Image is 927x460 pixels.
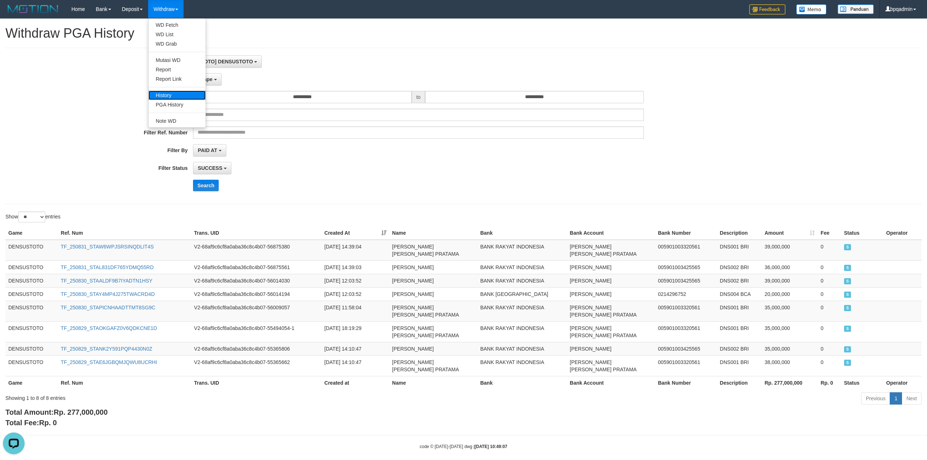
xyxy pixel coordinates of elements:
td: DNS004 BCA [717,287,762,301]
a: WD Fetch [148,20,206,30]
td: 005901003320561 [655,301,717,321]
button: SUCCESS [193,162,231,174]
td: DNS002 BRI [717,342,762,355]
td: [PERSON_NAME] [PERSON_NAME] PRATAMA [389,301,477,321]
img: Feedback.jpg [749,4,785,14]
td: [PERSON_NAME] [PERSON_NAME] PRATAMA [389,355,477,376]
td: 0 [818,342,841,355]
td: V2-68af9c6cf8a0aba36c8c4b07-56014030 [191,274,322,287]
td: V2-68af9c6cf8a0aba36c8c4b07-56009057 [191,301,322,321]
td: 0 [818,240,841,261]
td: BANK RAKYAT INDONESIA [477,342,567,355]
td: [DATE] 14:10:47 [322,342,389,355]
td: DNS002 BRI [717,274,762,287]
label: Show entries [5,212,60,222]
img: Button%20Memo.svg [796,4,827,14]
td: DNS002 BRI [717,260,762,274]
a: Previous [861,392,890,405]
td: 005901003320561 [655,240,717,261]
td: BANK RAKYAT INDONESIA [477,355,567,376]
a: WD Grab [148,39,206,49]
td: 38,000,000 [762,355,818,376]
span: PAID AT [198,147,217,153]
td: BANK RAKYAT INDONESIA [477,301,567,321]
td: [PERSON_NAME] [567,274,655,287]
a: Note WD [148,116,206,126]
td: [PERSON_NAME] [567,260,655,274]
td: 35,000,000 [762,342,818,355]
button: Open LiveChat chat widget [3,3,25,25]
a: TF_250829_STAOKGAFZ0V6QDKCNE1D [61,325,157,331]
td: 0 [818,301,841,321]
td: 0 [818,274,841,287]
a: PGA History [148,100,206,109]
a: Report [148,65,206,74]
img: panduan.png [838,4,874,14]
span: SUCCESS [198,165,222,171]
div: Showing 1 to 8 of 8 entries [5,392,381,402]
span: [ITOTO] DENSUSTOTO [198,59,253,64]
a: 1 [890,392,902,405]
a: TF_250830_STAALDF9B7IYADTN1HSY [61,278,152,284]
th: Name [389,226,477,240]
td: DENSUSTOTO [5,240,58,261]
span: SUCCESS [844,326,851,332]
b: Total Amount: [5,408,108,416]
td: [PERSON_NAME] [567,342,655,355]
th: Rp. 277,000,000 [762,376,818,389]
th: Operator [883,226,922,240]
button: PAID AT [193,144,226,156]
td: 20,000,000 [762,287,818,301]
th: Status [841,376,884,389]
th: Bank [477,376,567,389]
td: [DATE] 11:58:04 [322,301,389,321]
td: BANK RAKYAT INDONESIA [477,274,567,287]
button: [ITOTO] DENSUSTOTO [193,55,262,68]
a: TF_250831_STAW6WPJSRSINQDLIT4S [61,244,154,250]
a: Report Link [148,74,206,84]
td: [PERSON_NAME] [PERSON_NAME] PRATAMA [567,355,655,376]
td: 36,000,000 [762,260,818,274]
th: Game [5,226,58,240]
td: [PERSON_NAME] [567,287,655,301]
span: Rp. 277,000,000 [54,408,108,416]
td: [DATE] 14:39:03 [322,260,389,274]
button: Search [193,180,219,191]
a: TF_250829_STANK2Y591PQP4430N0Z [61,346,152,352]
h1: Withdraw PGA History [5,26,922,41]
td: DNS001 BRI [717,240,762,261]
td: DNS001 BRI [717,355,762,376]
td: BANK RAKYAT INDONESIA [477,321,567,342]
td: 35,000,000 [762,321,818,342]
th: Amount: activate to sort column ascending [762,226,818,240]
th: Description [717,376,762,389]
td: 39,000,000 [762,274,818,287]
td: DENSUSTOTO [5,274,58,287]
th: Trans. UID [191,376,322,389]
span: Rp. 0 [39,419,57,427]
td: BANK RAKYAT INDONESIA [477,240,567,261]
a: Next [902,392,922,405]
span: SUCCESS [844,305,851,311]
td: DENSUSTOTO [5,342,58,355]
td: [PERSON_NAME] [389,342,477,355]
span: SUCCESS [844,292,851,298]
td: DENSUSTOTO [5,287,58,301]
td: V2-68af9c6cf8a0aba36c8c4b07-55494054-1 [191,321,322,342]
td: [PERSON_NAME] [PERSON_NAME] PRATAMA [567,240,655,261]
th: Bank Number [655,226,717,240]
a: History [148,91,206,100]
th: Bank Account [567,226,655,240]
span: SUCCESS [844,265,851,271]
small: code © [DATE]-[DATE] dwg | [420,444,507,449]
td: [PERSON_NAME] [389,260,477,274]
a: TF_250830_STAPICNHAADTTMT8SG9C [61,305,155,310]
th: Name [389,376,477,389]
td: 005901003425565 [655,274,717,287]
span: SUCCESS [844,346,851,352]
th: Ref. Num [58,226,191,240]
th: Bank [477,226,567,240]
td: 005901003320561 [655,321,717,342]
th: Rp. 0 [818,376,841,389]
th: Created at [322,376,389,389]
